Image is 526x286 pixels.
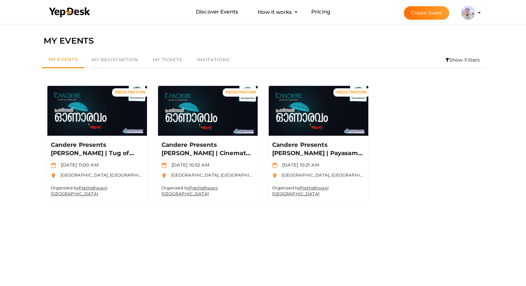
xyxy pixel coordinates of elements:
a: Prathidhwani [GEOGRAPHIC_DATA] [272,185,329,196]
span: [GEOGRAPHIC_DATA], [GEOGRAPHIC_DATA], [GEOGRAPHIC_DATA], [GEOGRAPHIC_DATA], [GEOGRAPHIC_DATA] [168,172,417,178]
p: Candere Presents [PERSON_NAME] | Tug of War | Registration [51,141,142,158]
small: Organized by [51,185,107,196]
span: [DATE] 10:21 AM [279,162,319,168]
span: My Registration [92,57,138,62]
img: calendar.svg [51,163,56,168]
p: Candere Presents [PERSON_NAME] | Payasam Fest | Registration [272,141,363,158]
a: Invitations [190,52,237,68]
span: [DATE] 10:52 AM [168,162,209,168]
img: location.svg [162,173,167,178]
a: My Registration [84,52,145,68]
span: Invitations [197,57,230,62]
a: Prathidhwani [GEOGRAPHIC_DATA] [162,185,218,196]
img: calendar.svg [272,163,277,168]
p: Candere Presents [PERSON_NAME] | Cinematic Dance | Registration [162,141,252,158]
span: [DATE] 11:00 AM [57,162,99,168]
span: [GEOGRAPHIC_DATA], [GEOGRAPHIC_DATA], [GEOGRAPHIC_DATA], [GEOGRAPHIC_DATA], [GEOGRAPHIC_DATA] [57,172,307,178]
button: How it works [256,6,294,18]
div: MY EVENTS [44,34,483,47]
a: My Events [42,52,85,68]
li: Show Filters [441,52,485,68]
img: calendar.svg [162,163,167,168]
small: Organized by [272,185,329,196]
a: Prathidhwani [GEOGRAPHIC_DATA] [51,185,107,196]
a: My Tickets [146,52,190,68]
span: My Events [49,56,78,62]
button: Create Event [404,6,450,20]
span: My Tickets [153,57,182,62]
a: Discover Events [196,6,238,18]
img: ACg8ocJxTL9uYcnhaNvFZuftGNHJDiiBHTVJlCXhmLL3QY_ku3qgyu-z6A=s100 [461,6,475,20]
small: Organized by [162,185,218,196]
a: Pricing [311,6,330,18]
img: location.svg [51,173,56,178]
img: location.svg [272,173,277,178]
